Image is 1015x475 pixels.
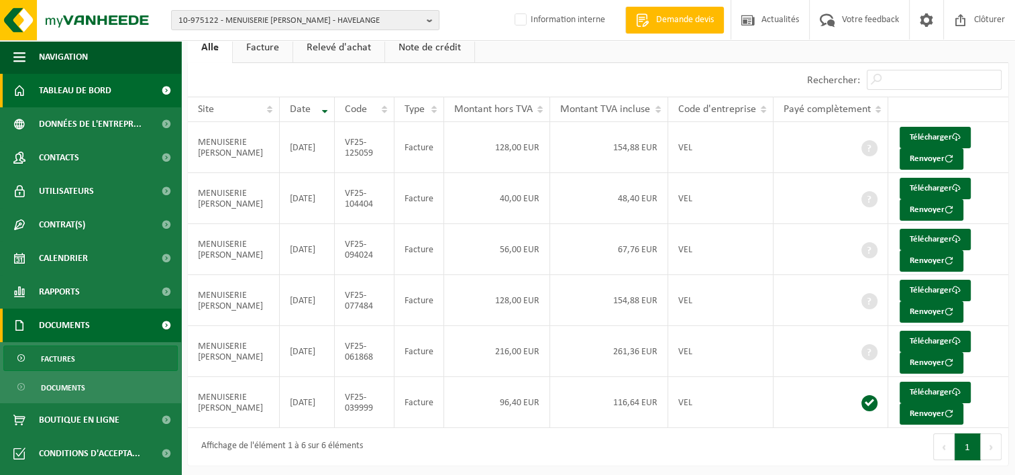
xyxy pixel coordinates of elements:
[335,275,394,326] td: VF25-077484
[335,173,394,224] td: VF25-104404
[668,377,773,428] td: VEL
[39,141,79,174] span: Contacts
[280,224,335,275] td: [DATE]
[39,208,85,242] span: Contrat(s)
[900,127,971,148] a: Télécharger
[188,275,280,326] td: MENUISERIE [PERSON_NAME]
[900,382,971,403] a: Télécharger
[900,148,963,170] button: Renvoyer
[900,199,963,221] button: Renvoyer
[188,32,232,63] a: Alle
[512,10,605,30] label: Information interne
[444,326,551,377] td: 216,00 EUR
[394,122,444,173] td: Facture
[280,275,335,326] td: [DATE]
[188,224,280,275] td: MENUISERIE [PERSON_NAME]
[3,346,178,371] a: Factures
[550,275,667,326] td: 154,88 EUR
[385,32,474,63] a: Note de crédit
[444,224,551,275] td: 56,00 EUR
[280,173,335,224] td: [DATE]
[784,104,871,115] span: Payé complètement
[900,280,971,301] a: Télécharger
[188,377,280,428] td: MENUISERIE [PERSON_NAME]
[188,326,280,377] td: MENUISERIE [PERSON_NAME]
[668,122,773,173] td: VEL
[550,326,667,377] td: 261,36 EUR
[678,104,756,115] span: Code d'entreprise
[394,377,444,428] td: Facture
[335,377,394,428] td: VF25-039999
[188,122,280,173] td: MENUISERIE [PERSON_NAME]
[39,275,80,309] span: Rapports
[550,377,667,428] td: 116,64 EUR
[39,107,142,141] span: Données de l'entrepr...
[39,437,140,470] span: Conditions d'accepta...
[900,403,963,425] button: Renvoyer
[900,301,963,323] button: Renvoyer
[3,374,178,400] a: Documents
[625,7,724,34] a: Demande devis
[233,32,292,63] a: Facture
[900,178,971,199] a: Télécharger
[653,13,717,27] span: Demande devis
[39,74,111,107] span: Tableau de bord
[195,435,363,459] div: Affichage de l'élément 1 à 6 sur 6 éléments
[668,224,773,275] td: VEL
[900,250,963,272] button: Renvoyer
[444,173,551,224] td: 40,00 EUR
[39,174,94,208] span: Utilisateurs
[293,32,384,63] a: Relevé d'achat
[188,173,280,224] td: MENUISERIE [PERSON_NAME]
[550,224,667,275] td: 67,76 EUR
[335,224,394,275] td: VF25-094024
[668,275,773,326] td: VEL
[394,326,444,377] td: Facture
[955,433,981,460] button: 1
[335,122,394,173] td: VF25-125059
[900,331,971,352] a: Télécharger
[394,275,444,326] td: Facture
[807,75,860,86] label: Rechercher:
[550,122,667,173] td: 154,88 EUR
[668,326,773,377] td: VEL
[345,104,367,115] span: Code
[290,104,311,115] span: Date
[178,11,421,31] span: 10-975122 - MENUISERIE [PERSON_NAME] - HAVELANGE
[280,122,335,173] td: [DATE]
[981,433,1002,460] button: Next
[668,173,773,224] td: VEL
[444,275,551,326] td: 128,00 EUR
[405,104,425,115] span: Type
[394,224,444,275] td: Facture
[900,352,963,374] button: Renvoyer
[933,433,955,460] button: Previous
[444,122,551,173] td: 128,00 EUR
[41,375,85,401] span: Documents
[198,104,214,115] span: Site
[280,377,335,428] td: [DATE]
[444,377,551,428] td: 96,40 EUR
[41,346,75,372] span: Factures
[454,104,533,115] span: Montant hors TVA
[39,40,88,74] span: Navigation
[39,242,88,275] span: Calendrier
[550,173,667,224] td: 48,40 EUR
[900,229,971,250] a: Télécharger
[560,104,650,115] span: Montant TVA incluse
[171,10,439,30] button: 10-975122 - MENUISERIE [PERSON_NAME] - HAVELANGE
[39,403,119,437] span: Boutique en ligne
[39,309,90,342] span: Documents
[394,173,444,224] td: Facture
[280,326,335,377] td: [DATE]
[335,326,394,377] td: VF25-061868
